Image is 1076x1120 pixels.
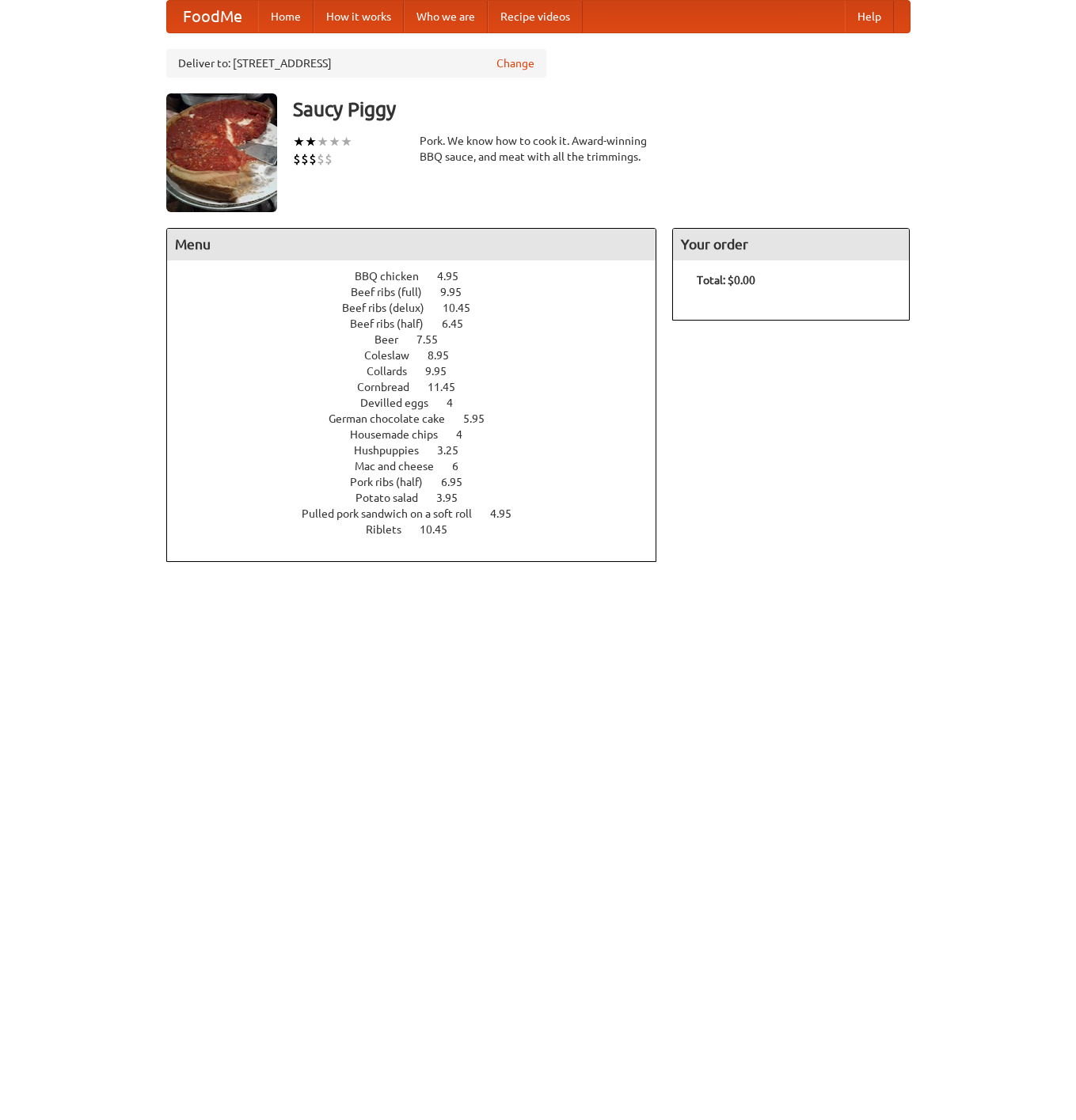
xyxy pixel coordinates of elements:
[428,381,471,393] span: 11.45
[355,270,435,283] span: BBQ chicken
[314,1,404,32] a: How it works
[309,150,317,168] li: $
[357,381,425,393] span: Cornbread
[167,229,656,260] h4: Menu
[357,381,485,393] a: Cornbread 11.45
[360,397,482,409] a: Devilled eggs 4
[351,286,491,298] a: Beef ribs (full) 9.95
[350,317,439,330] span: Beef ribs (half)
[375,333,414,346] span: Beer
[340,133,352,150] li: ★
[437,270,474,283] span: 4.95
[355,492,487,504] a: Potato salad 3.95
[425,365,462,378] span: 9.95
[167,1,258,32] a: FoodMe
[355,492,434,504] span: Potato salad
[697,274,755,287] b: Total: $0.00
[355,270,488,283] a: BBQ chicken 4.95
[293,93,911,125] h3: Saucy Piggy
[354,444,435,457] span: Hushpuppies
[350,428,454,441] span: Housemade chips
[302,507,488,520] span: Pulled pork sandwich on a soft roll
[329,412,514,425] a: German chocolate cake 5.95
[329,133,340,150] li: ★
[440,286,477,298] span: 9.95
[367,365,476,378] a: Collards 9.95
[442,317,479,330] span: 6.45
[456,428,478,441] span: 4
[364,349,478,362] a: Coleslaw 8.95
[325,150,333,168] li: $
[420,523,463,536] span: 10.45
[342,302,500,314] a: Beef ribs (delux) 10.45
[845,1,894,32] a: Help
[317,133,329,150] li: ★
[302,507,541,520] a: Pulled pork sandwich on a soft roll 4.95
[416,333,454,346] span: 7.55
[166,49,546,78] div: Deliver to: [STREET_ADDRESS]
[490,507,527,520] span: 4.95
[350,317,492,330] a: Beef ribs (half) 6.45
[436,492,473,504] span: 3.95
[437,444,474,457] span: 3.25
[441,476,478,488] span: 6.95
[366,523,417,536] span: Riblets
[342,302,440,314] span: Beef ribs (delux)
[428,349,465,362] span: 8.95
[293,150,301,168] li: $
[443,302,486,314] span: 10.45
[258,1,314,32] a: Home
[355,460,488,473] a: Mac and cheese 6
[350,476,439,488] span: Pork ribs (half)
[488,1,583,32] a: Recipe videos
[366,523,477,536] a: Riblets 10.45
[447,397,469,409] span: 4
[166,93,277,212] img: angular.jpg
[355,460,450,473] span: Mac and cheese
[364,349,425,362] span: Coleslaw
[367,365,423,378] span: Collards
[452,460,474,473] span: 6
[673,229,909,260] h4: Your order
[463,412,500,425] span: 5.95
[496,55,534,71] a: Change
[305,133,317,150] li: ★
[360,397,444,409] span: Devilled eggs
[420,133,657,165] div: Pork. We know how to cook it. Award-winning BBQ sauce, and meat with all the trimmings.
[354,444,488,457] a: Hushpuppies 3.25
[317,150,325,168] li: $
[350,428,492,441] a: Housemade chips 4
[301,150,309,168] li: $
[375,333,467,346] a: Beer 7.55
[404,1,488,32] a: Who we are
[329,412,461,425] span: German chocolate cake
[351,286,438,298] span: Beef ribs (full)
[293,133,305,150] li: ★
[350,476,492,488] a: Pork ribs (half) 6.95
